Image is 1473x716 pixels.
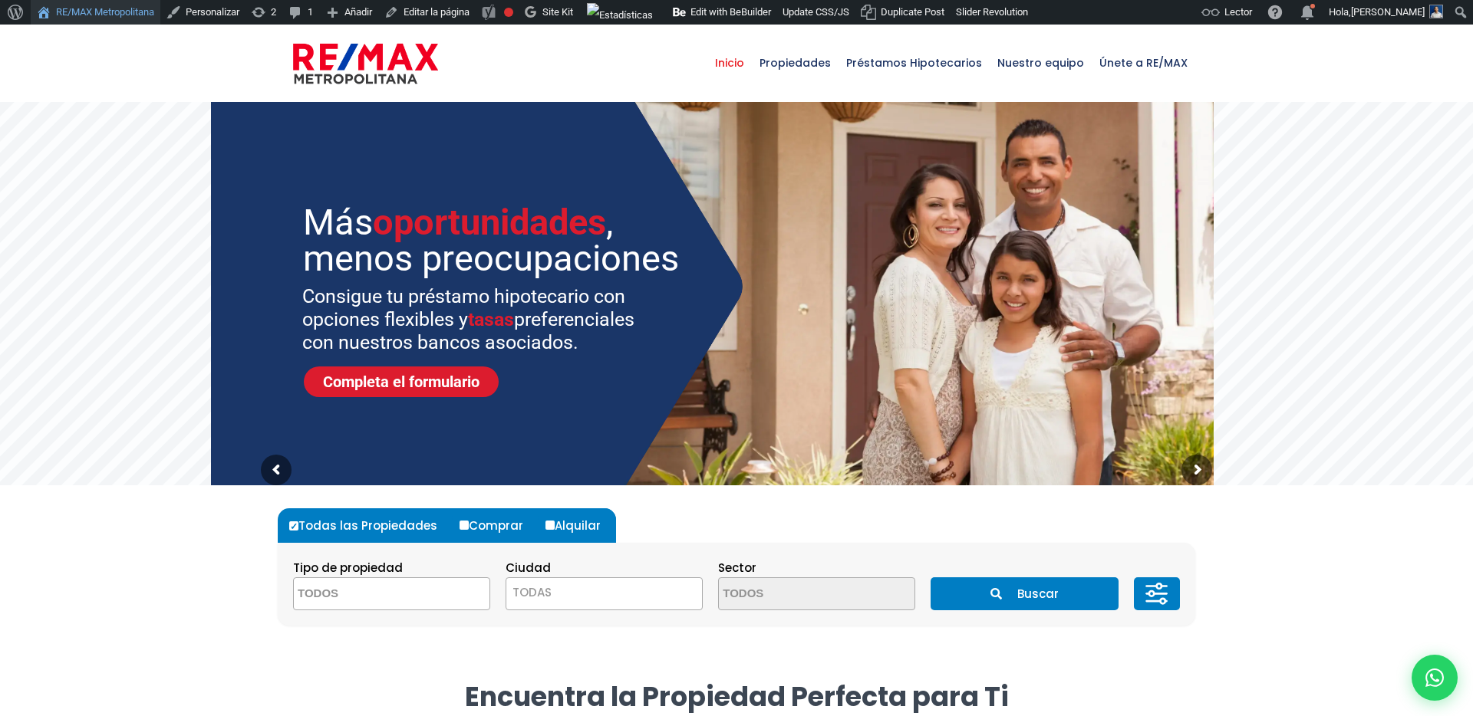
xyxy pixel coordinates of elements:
[990,25,1092,101] a: Nuestro equipo
[303,204,685,276] sr7-txt: Más , menos preocupaciones
[542,508,616,543] label: Alquilar
[512,584,552,600] span: TODAS
[545,521,555,530] input: Alquilar
[752,25,839,101] a: Propiedades
[293,25,438,101] a: RE/MAX Metropolitana
[373,201,606,243] span: oportunidades
[839,25,990,101] a: Préstamos Hipotecarios
[707,40,752,86] span: Inicio
[465,678,1009,715] strong: Encuentra la Propiedad Perfecta para Ti
[506,560,551,576] span: Ciudad
[294,578,443,611] textarea: Search
[990,40,1092,86] span: Nuestro equipo
[302,285,654,354] sr7-txt: Consigue tu préstamo hipotecario con opciones flexibles y preferenciales con nuestros bancos asoc...
[752,40,839,86] span: Propiedades
[839,40,990,86] span: Préstamos Hipotecarios
[293,560,403,576] span: Tipo de propiedad
[460,521,469,530] input: Comprar
[542,6,573,18] span: Site Kit
[1092,25,1195,101] a: Únete a RE/MAX
[506,577,703,610] span: TODAS
[285,508,453,543] label: Todas las Propiedades
[1092,40,1195,86] span: Únete a RE/MAX
[304,366,499,397] a: Completa el formulario
[468,308,514,330] span: tasas
[456,508,539,543] label: Comprar
[506,582,702,603] span: TODAS
[931,577,1118,610] button: Buscar
[956,6,1028,18] span: Slider Revolution
[293,41,438,87] img: remax-metropolitana-logo
[504,8,513,17] div: Frase clave objetivo no establecida
[707,25,752,101] a: Inicio
[718,560,756,576] span: Sector
[587,3,653,28] img: Visitas de 48 horas. Haz clic para ver más estadísticas del sitio.
[719,578,868,611] textarea: Search
[1351,6,1425,18] span: [PERSON_NAME]
[289,521,298,530] input: Todas las Propiedades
